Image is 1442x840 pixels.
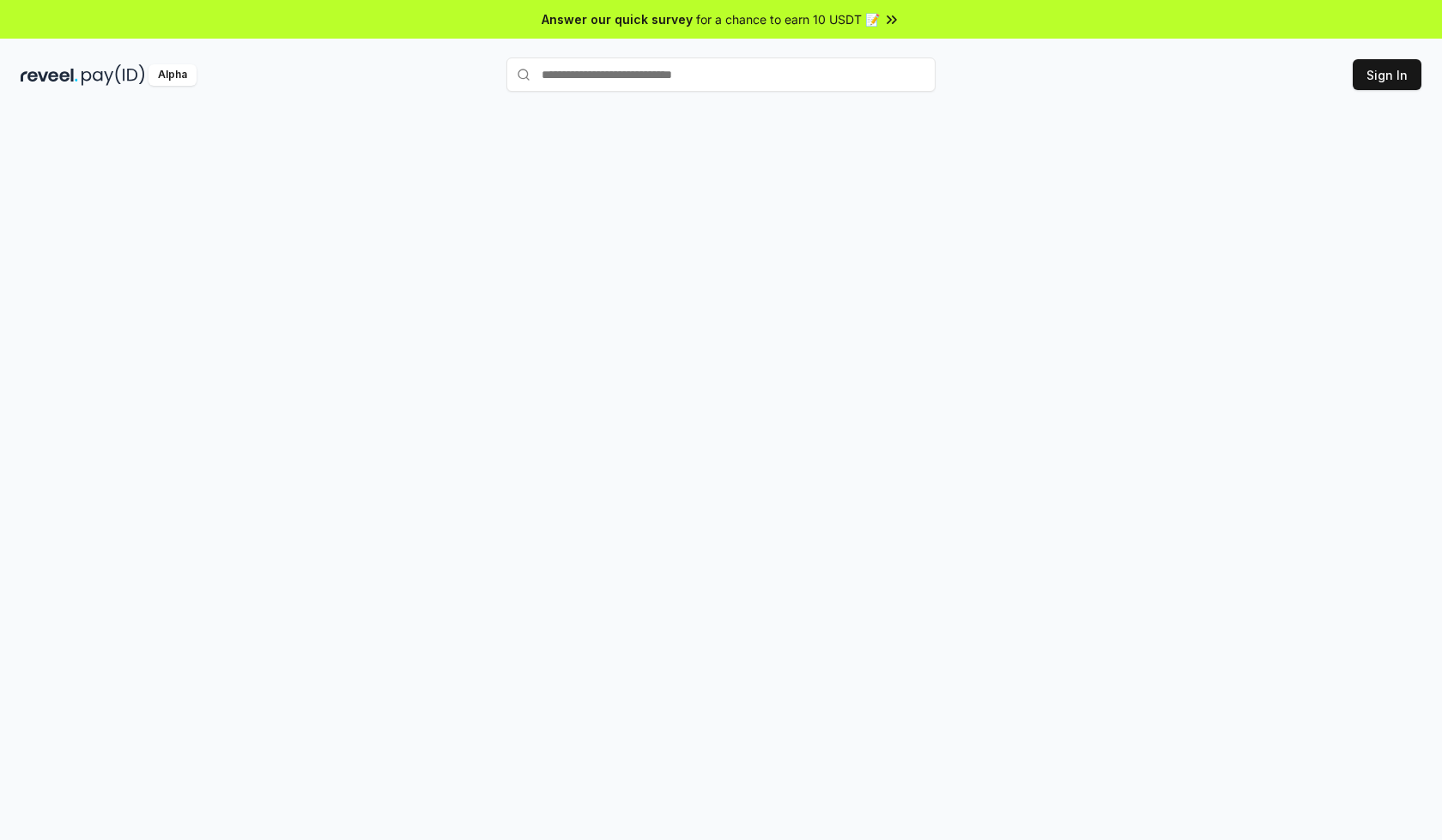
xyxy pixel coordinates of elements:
[21,64,78,86] img: reveel_dark
[82,64,145,86] img: pay_id
[148,64,197,86] div: Alpha
[542,10,693,28] span: Answer our quick survey
[696,10,880,28] span: for a chance to earn 10 USDT 📝
[1353,59,1421,90] button: Sign In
